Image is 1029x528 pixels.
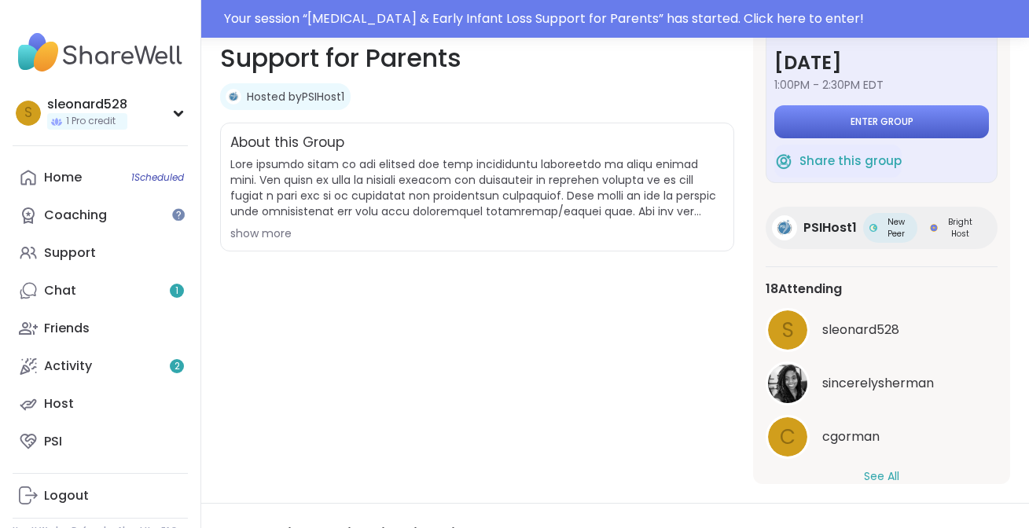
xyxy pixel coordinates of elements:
span: s [24,103,32,123]
a: Support [13,234,188,272]
div: show more [230,225,724,241]
a: Logout [13,477,188,515]
img: ShareWell Nav Logo [13,25,188,80]
span: sleonard528 [822,321,899,339]
div: Your session “ [MEDICAL_DATA] & Early Infant Loss Support for Parents ” has started. Click here t... [224,9,1020,28]
button: Share this group [774,145,902,178]
a: Chat1 [13,272,188,310]
span: sincerelysherman [822,374,934,393]
h3: [DATE] [774,49,989,77]
div: Logout [44,487,89,504]
span: Lore ipsumdo sitam co adi elitsed doe temp incididuntu laboreetdo ma aliqu enimad mini. Ven quisn... [230,156,724,219]
span: PSIHost1 [803,218,857,237]
a: Hosted byPSIHost1 [247,89,344,104]
span: 18 Attending [766,280,842,299]
img: Bright Host [930,224,938,232]
span: cgorman [822,427,880,446]
div: Chat [44,282,76,299]
span: 1 Pro credit [66,115,116,128]
a: ccgorman [766,415,998,459]
a: ssleonard528 [766,308,998,352]
a: Activity2 [13,347,188,385]
span: Share this group [799,152,902,170]
a: Coaching [13,196,188,234]
img: New Peer [869,224,877,232]
span: 1:00PM - 2:30PM EDT [774,77,989,93]
div: PSI [44,433,62,450]
span: 2 [175,360,180,373]
div: Friends [44,320,90,337]
a: Home1Scheduled [13,159,188,196]
span: c [780,422,796,453]
div: Home [44,169,82,186]
span: Bright Host [941,216,979,240]
img: sincerelysherman [768,364,807,403]
span: New Peer [880,216,911,240]
a: Friends [13,310,188,347]
div: Coaching [44,207,107,224]
img: PSIHost1 [226,89,241,104]
span: Enter group [851,115,913,128]
button: Enter group [774,105,989,138]
a: PSIHost1PSIHost1New PeerNew PeerBright HostBright Host [766,207,998,249]
a: sincerelyshermansincerelysherman [766,361,998,405]
span: 1 Scheduled [131,171,184,184]
div: sleonard528 [47,96,127,113]
a: Host [13,385,188,423]
div: Host [44,395,74,412]
img: PSIHost1 [772,215,797,240]
a: PSI [13,423,188,460]
span: s [782,315,794,346]
h2: About this Group [230,133,344,153]
button: See All [864,468,899,485]
img: ShareWell Logomark [774,152,793,170]
span: 1 [175,284,178,298]
h1: [MEDICAL_DATA] & Early Infant Loss Support for Parents [220,2,734,77]
div: Support [44,244,96,262]
iframe: Spotlight [172,208,185,221]
div: Activity [44,357,92,375]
